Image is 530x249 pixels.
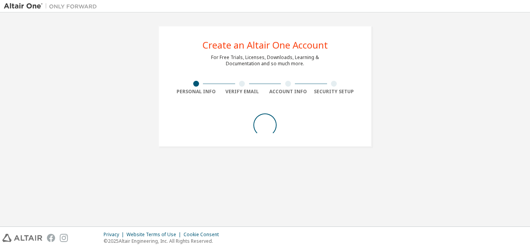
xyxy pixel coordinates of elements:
[219,89,265,95] div: Verify Email
[265,89,311,95] div: Account Info
[104,238,223,244] p: © 2025 Altair Engineering, Inc. All Rights Reserved.
[311,89,357,95] div: Security Setup
[4,2,101,10] img: Altair One
[60,234,68,242] img: instagram.svg
[184,232,223,238] div: Cookie Consent
[47,234,55,242] img: facebook.svg
[104,232,126,238] div: Privacy
[126,232,184,238] div: Website Terms of Use
[2,234,42,242] img: altair_logo.svg
[203,40,328,50] div: Create an Altair One Account
[173,89,219,95] div: Personal Info
[211,54,319,67] div: For Free Trials, Licenses, Downloads, Learning & Documentation and so much more.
